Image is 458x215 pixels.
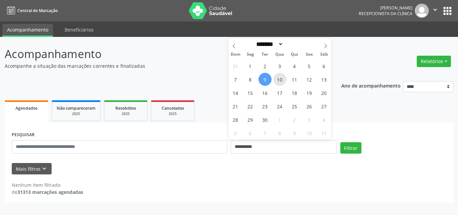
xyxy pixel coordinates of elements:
button: apps [442,5,453,17]
span: Setembro 7, 2025 [229,73,242,86]
span: Setembro 17, 2025 [273,86,286,99]
button:  [429,4,442,18]
select: Month [254,41,284,48]
div: Nenhum item filtrado [12,181,83,189]
span: Setembro 9, 2025 [259,73,272,86]
span: Setembro 27, 2025 [318,100,331,113]
span: Setembro 28, 2025 [229,113,242,126]
span: Setembro 14, 2025 [229,86,242,99]
strong: 31313 marcações agendadas [17,189,83,195]
div: de [12,189,83,196]
span: Agendados [15,105,38,111]
span: Cancelados [162,105,184,111]
img: img [415,4,429,18]
span: Setembro 8, 2025 [244,73,257,86]
span: Ter [257,52,272,57]
a: Beneficiários [60,24,98,36]
span: Resolvidos [115,105,136,111]
span: Outubro 5, 2025 [229,126,242,140]
p: Ano de acompanhamento [341,81,401,90]
button: Mais filtroskeyboard_arrow_down [12,163,52,175]
div: 2025 [109,111,142,116]
button: Relatórios [417,56,451,67]
span: Setembro 1, 2025 [244,59,257,72]
a: Central de Marcação [5,5,58,16]
span: Outubro 2, 2025 [288,113,301,126]
div: 2025 [156,111,189,116]
span: Setembro 21, 2025 [229,100,242,113]
a: Acompanhamento [2,24,53,37]
i:  [432,6,439,13]
input: Year [283,41,305,48]
span: Setembro 5, 2025 [303,59,316,72]
span: Setembro 23, 2025 [259,100,272,113]
span: Central de Marcação [17,8,58,13]
span: Qua [272,52,287,57]
span: Setembro 6, 2025 [318,59,331,72]
span: Outubro 7, 2025 [259,126,272,140]
span: Outubro 11, 2025 [318,126,331,140]
span: Setembro 24, 2025 [273,100,286,113]
span: Setembro 13, 2025 [318,73,331,86]
span: Setembro 2, 2025 [259,59,272,72]
span: Setembro 19, 2025 [303,86,316,99]
span: Setembro 22, 2025 [244,100,257,113]
span: Setembro 3, 2025 [273,59,286,72]
span: Outubro 3, 2025 [303,113,316,126]
span: Outubro 9, 2025 [288,126,301,140]
div: 2025 [57,111,96,116]
span: Sex [302,52,317,57]
span: Outubro 10, 2025 [303,126,316,140]
span: Setembro 20, 2025 [318,86,331,99]
span: Outubro 6, 2025 [244,126,257,140]
span: Setembro 16, 2025 [259,86,272,99]
p: Acompanhamento [5,46,319,62]
span: Não compareceram [57,105,96,111]
span: Setembro 15, 2025 [244,86,257,99]
p: Acompanhe a situação das marcações correntes e finalizadas [5,62,319,69]
span: Setembro 10, 2025 [273,73,286,86]
span: Sáb [317,52,331,57]
div: [PERSON_NAME] [359,5,412,11]
span: Seg [243,52,257,57]
span: Setembro 18, 2025 [288,86,301,99]
button: Filtrar [340,142,361,154]
span: Setembro 26, 2025 [303,100,316,113]
span: Dom [228,52,243,57]
span: Outubro 4, 2025 [318,113,331,126]
span: Setembro 30, 2025 [259,113,272,126]
label: PESQUISAR [12,130,35,140]
span: Setembro 12, 2025 [303,73,316,86]
span: Qui [287,52,302,57]
span: Setembro 4, 2025 [288,59,301,72]
span: Agosto 31, 2025 [229,59,242,72]
span: Setembro 29, 2025 [244,113,257,126]
span: Setembro 11, 2025 [288,73,301,86]
span: Outubro 8, 2025 [273,126,286,140]
i: keyboard_arrow_down [41,165,48,172]
span: Recepcionista da clínica [359,11,412,16]
span: Setembro 25, 2025 [288,100,301,113]
span: Outubro 1, 2025 [273,113,286,126]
